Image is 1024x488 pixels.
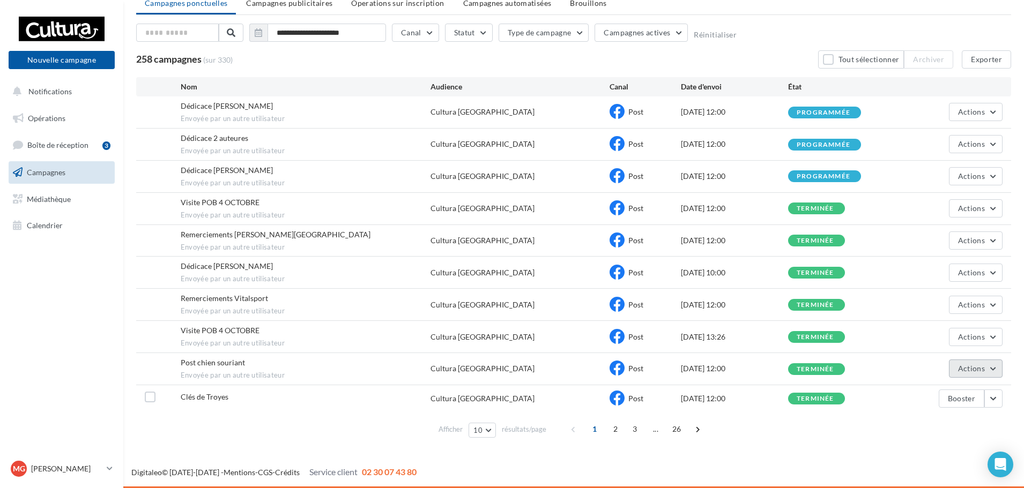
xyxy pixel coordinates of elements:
[586,421,603,438] span: 1
[224,468,255,477] a: Mentions
[6,214,117,237] a: Calendrier
[392,24,439,42] button: Canal
[797,334,834,341] div: terminée
[607,421,624,438] span: 2
[431,267,535,278] div: Cultura [GEOGRAPHIC_DATA]
[102,141,110,150] div: 3
[13,463,25,474] span: MG
[958,236,985,245] span: Actions
[431,332,535,342] div: Cultura [GEOGRAPHIC_DATA]
[181,339,431,348] span: Envoyée par un autre utilisateur
[9,459,115,479] a: MG [PERSON_NAME]
[668,421,686,438] span: 26
[797,395,834,402] div: terminée
[181,230,370,239] span: Remerciements Clés de Troyes
[469,423,496,438] button: 10
[362,467,417,477] span: 02 30 07 43 80
[181,326,259,335] span: Visite POB 4 OCTOBRE
[626,421,643,438] span: 3
[949,231,1003,250] button: Actions
[628,139,643,148] span: Post
[958,364,985,373] span: Actions
[6,188,117,211] a: Médiathèque
[949,135,1003,153] button: Actions
[431,363,535,374] div: Cultura [GEOGRAPHIC_DATA]
[431,81,609,92] div: Audience
[797,109,850,116] div: programmée
[681,81,788,92] div: Date d'envoi
[949,103,1003,121] button: Actions
[904,50,953,69] button: Archiver
[681,393,788,404] div: [DATE] 12:00
[27,194,71,203] span: Médiathèque
[431,299,535,310] div: Cultura [GEOGRAPHIC_DATA]
[797,237,834,244] div: terminée
[181,294,268,303] span: Remerciements Vitalsport
[797,269,834,276] div: terminée
[949,167,1003,185] button: Actions
[27,168,65,177] span: Campagnes
[797,205,834,212] div: terminée
[958,139,985,148] span: Actions
[628,107,643,116] span: Post
[445,24,493,42] button: Statut
[181,133,248,142] span: Dédicace 2 auteures
[681,171,788,182] div: [DATE] 12:00
[131,468,162,477] a: Digitaleo
[181,371,431,380] span: Envoyée par un autre utilisateur
[181,358,245,367] span: Post chien souriant
[275,468,300,477] a: Crédits
[439,424,463,434] span: Afficher
[788,81,895,92] div: État
[181,198,259,207] span: Visite POB 4 OCTOBRE
[681,203,788,214] div: [DATE] 12:00
[181,392,228,401] span: Clés de Troyes
[181,261,273,271] span: Dédicace Alain Maufinet
[681,363,788,374] div: [DATE] 12:00
[681,107,788,117] div: [DATE] 12:00
[203,55,233,65] span: (sur 330)
[28,87,72,96] span: Notifications
[181,306,431,316] span: Envoyée par un autre utilisateur
[181,101,273,110] span: Dédicace David Petit-Laurent
[681,267,788,278] div: [DATE] 10:00
[628,171,643,181] span: Post
[431,139,535,149] div: Cultura [GEOGRAPHIC_DATA]
[797,302,834,309] div: terminée
[628,332,643,341] span: Post
[181,166,273,175] span: Dédicace M.A Graff
[181,243,431,252] span: Envoyée par un autre utilisateur
[6,161,117,184] a: Campagnes
[628,236,643,245] span: Post
[9,51,115,69] button: Nouvelle campagne
[949,328,1003,346] button: Actions
[958,171,985,181] span: Actions
[939,389,984,408] button: Booster
[309,467,358,477] span: Service client
[473,426,483,434] span: 10
[628,364,643,373] span: Post
[628,268,643,277] span: Post
[681,235,788,246] div: [DATE] 12:00
[258,468,272,477] a: CGS
[797,173,850,180] div: programmée
[604,28,670,37] span: Campagnes actives
[431,107,535,117] div: Cultura [GEOGRAPHIC_DATA]
[958,107,985,116] span: Actions
[431,171,535,182] div: Cultura [GEOGRAPHIC_DATA]
[681,332,788,342] div: [DATE] 13:26
[502,424,546,434] span: résultats/page
[681,299,788,310] div: [DATE] 12:00
[962,50,1011,69] button: Exporter
[181,114,431,124] span: Envoyée par un autre utilisateur
[949,264,1003,282] button: Actions
[6,133,117,156] a: Boîte de réception3
[949,359,1003,378] button: Actions
[628,300,643,309] span: Post
[694,31,737,39] button: Réinitialiser
[131,468,417,477] span: © [DATE]-[DATE] - - -
[181,146,431,156] span: Envoyée par un autre utilisateur
[958,204,985,213] span: Actions
[958,332,985,341] span: Actions
[818,50,904,69] button: Tout sélectionner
